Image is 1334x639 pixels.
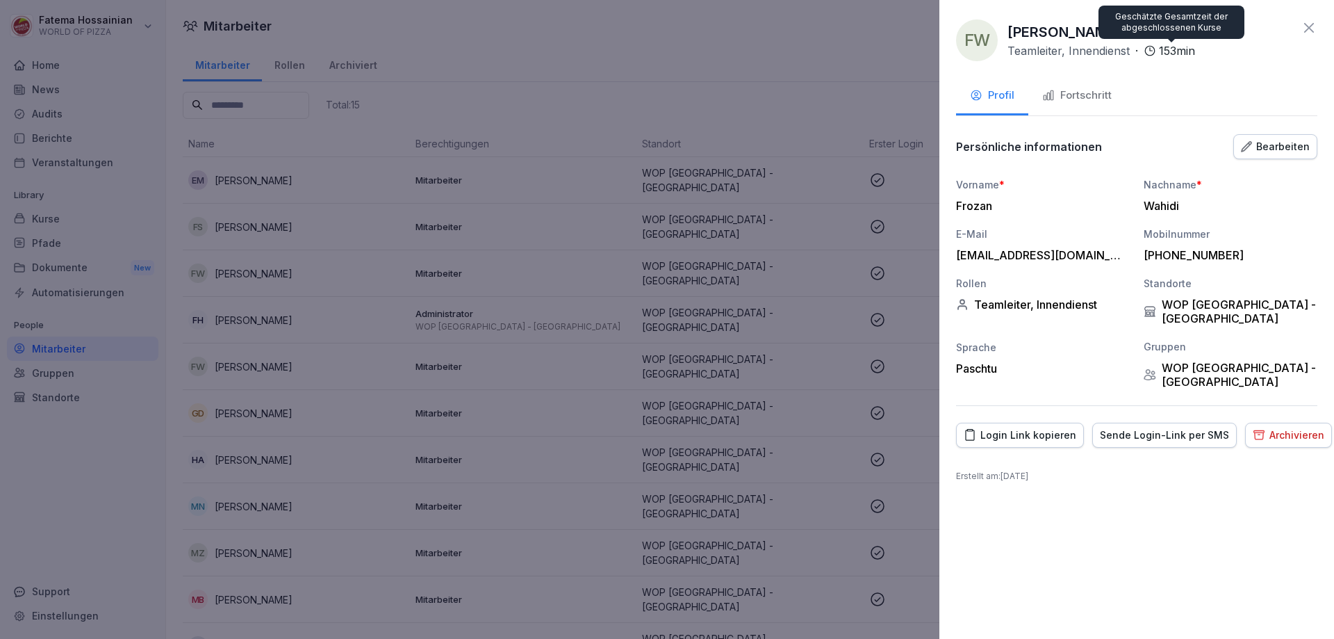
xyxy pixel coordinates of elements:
[1144,199,1310,213] div: Wahidi
[1144,276,1317,291] div: Standorte
[1245,423,1332,448] button: Archivieren
[956,78,1028,115] button: Profil
[1144,227,1317,241] div: Mobilnummer
[956,248,1123,262] div: [EMAIL_ADDRESS][DOMAIN_NAME]
[956,177,1130,192] div: Vorname
[1007,22,1121,42] p: [PERSON_NAME]
[1144,248,1310,262] div: [PHONE_NUMBER]
[1144,361,1317,389] div: WOP [GEOGRAPHIC_DATA] - [GEOGRAPHIC_DATA]
[1159,42,1195,59] p: 153 min
[956,140,1102,154] p: Persönliche informationen
[1042,88,1112,104] div: Fortschritt
[956,199,1123,213] div: Frozan
[956,470,1317,483] p: Erstellt am : [DATE]
[970,88,1014,104] div: Profil
[1007,42,1195,59] div: ·
[1253,428,1324,443] div: Archivieren
[1144,177,1317,192] div: Nachname
[956,423,1084,448] button: Login Link kopieren
[956,340,1130,355] div: Sprache
[1241,139,1310,154] div: Bearbeiten
[1144,339,1317,354] div: Gruppen
[1100,428,1229,443] div: Sende Login-Link per SMS
[1007,42,1130,59] p: Teamleiter, Innendienst
[964,428,1076,443] div: Login Link kopieren
[956,298,1130,312] div: Teamleiter, Innendienst
[956,276,1130,291] div: Rollen
[1028,78,1126,115] button: Fortschritt
[1233,134,1317,159] button: Bearbeiten
[1092,423,1237,448] button: Sende Login-Link per SMS
[1144,298,1317,325] div: WOP [GEOGRAPHIC_DATA] - [GEOGRAPHIC_DATA]
[956,227,1130,241] div: E-Mail
[956,362,1130,375] div: Paschtu
[956,19,998,61] div: FW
